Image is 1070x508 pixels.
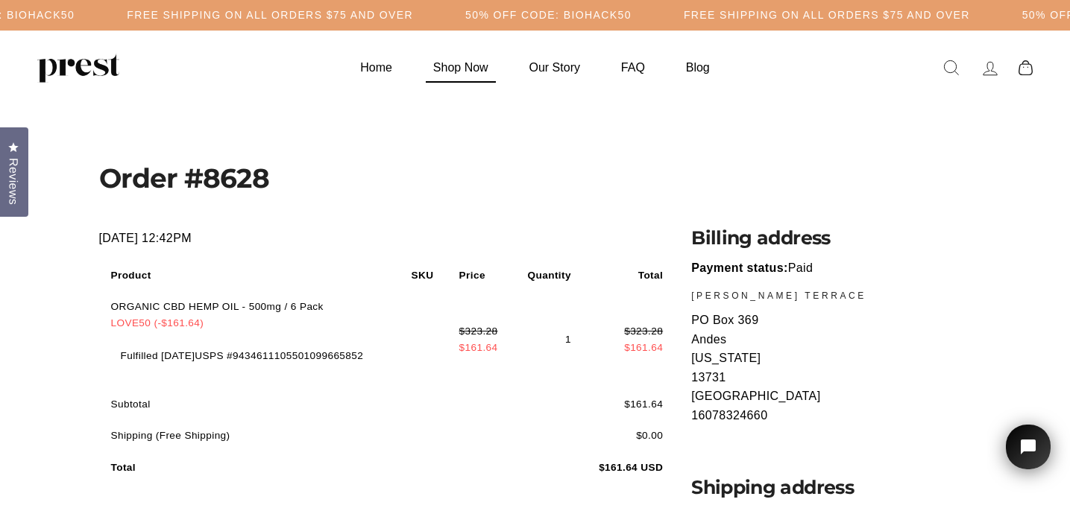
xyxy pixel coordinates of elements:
td: Shipping (Free Shipping) [100,420,582,451]
ul: Primary [342,53,728,82]
h5: Free Shipping on all orders $75 and over [127,9,413,22]
a: FAQ [602,53,664,82]
h3: Billing address [691,229,971,247]
td: Total [100,452,582,483]
th: Product [100,260,400,291]
h5: Free Shipping on all orders $75 and over [684,9,970,22]
p: [PERSON_NAME] terrace [691,289,971,303]
span: $161.64 [624,342,663,353]
p: PO Box 369 Andes [US_STATE] 13731 [GEOGRAPHIC_DATA] 16078324660 [691,311,971,425]
td: $0.00 [583,420,674,451]
a: Home [342,53,411,82]
a: Our Story [511,53,599,82]
td: $161.64 USD [583,452,674,483]
span: $161.64 [459,342,498,353]
h3: Shipping address [691,478,971,497]
td: $161.64 [583,389,674,420]
img: PREST ORGANICS [37,53,119,83]
span: $323.28 [459,323,501,340]
h5: 50% OFF CODE: BIOHACK50 [465,9,632,22]
td: Subtotal [100,389,582,420]
th: Price [448,260,512,291]
span: $323.28 [594,323,663,340]
a: USPS #9434611105501099665852 [195,350,363,361]
a: Shop Now [415,53,507,82]
span: Reviews [4,158,23,205]
a: ORGANIC CBD HEMP OIL - 500mg / 6 Pack [111,301,324,312]
strong: Payment status: [691,261,788,274]
th: Quantity [513,260,582,291]
th: Total [583,260,674,291]
div: Fulfilled [DATE] [111,343,388,369]
a: Blog [667,53,728,82]
span: [DATE] 12:42PM [99,232,192,244]
iframe: Tidio Chat [986,404,1070,508]
th: SKU [400,260,447,291]
p: LOVE50 (-$161.64) [111,315,388,331]
p: Paid [691,258,971,278]
h1: Order #8628 [99,165,972,191]
td: 1 [513,291,582,387]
